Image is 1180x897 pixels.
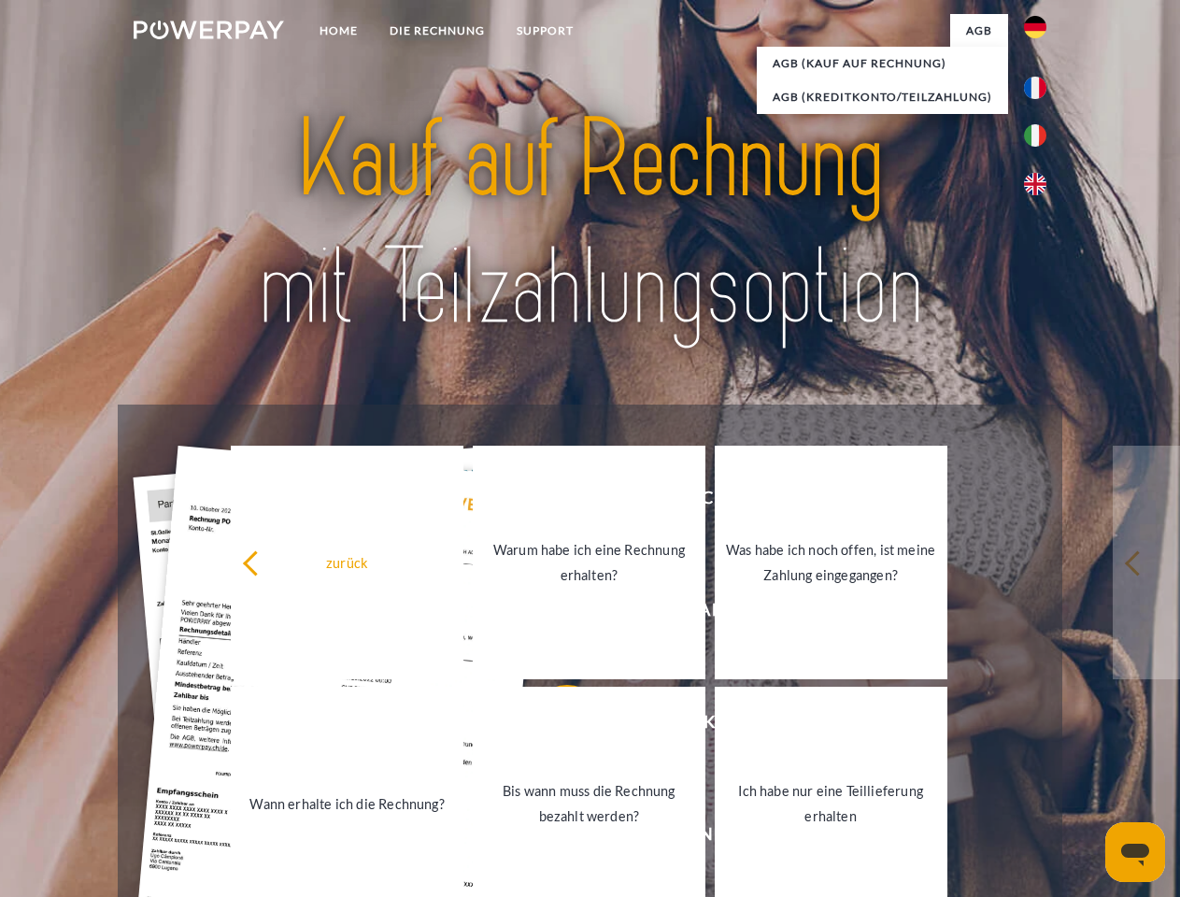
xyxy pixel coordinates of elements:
img: it [1024,124,1046,147]
img: fr [1024,77,1046,99]
div: Warum habe ich eine Rechnung erhalten? [484,537,694,588]
div: Bis wann muss die Rechnung bezahlt werden? [484,778,694,829]
a: agb [950,14,1008,48]
div: Ich habe nur eine Teillieferung erhalten [726,778,936,829]
div: Was habe ich noch offen, ist meine Zahlung eingegangen? [726,537,936,588]
a: AGB (Kauf auf Rechnung) [757,47,1008,80]
a: AGB (Kreditkonto/Teilzahlung) [757,80,1008,114]
img: de [1024,16,1046,38]
img: title-powerpay_de.svg [178,90,1002,358]
a: Was habe ich noch offen, ist meine Zahlung eingegangen? [715,446,947,679]
a: SUPPORT [501,14,590,48]
a: DIE RECHNUNG [374,14,501,48]
div: zurück [242,549,452,575]
div: Wann erhalte ich die Rechnung? [242,790,452,816]
img: en [1024,173,1046,195]
iframe: Schaltfläche zum Öffnen des Messaging-Fensters [1105,822,1165,882]
a: Home [304,14,374,48]
img: logo-powerpay-white.svg [134,21,284,39]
